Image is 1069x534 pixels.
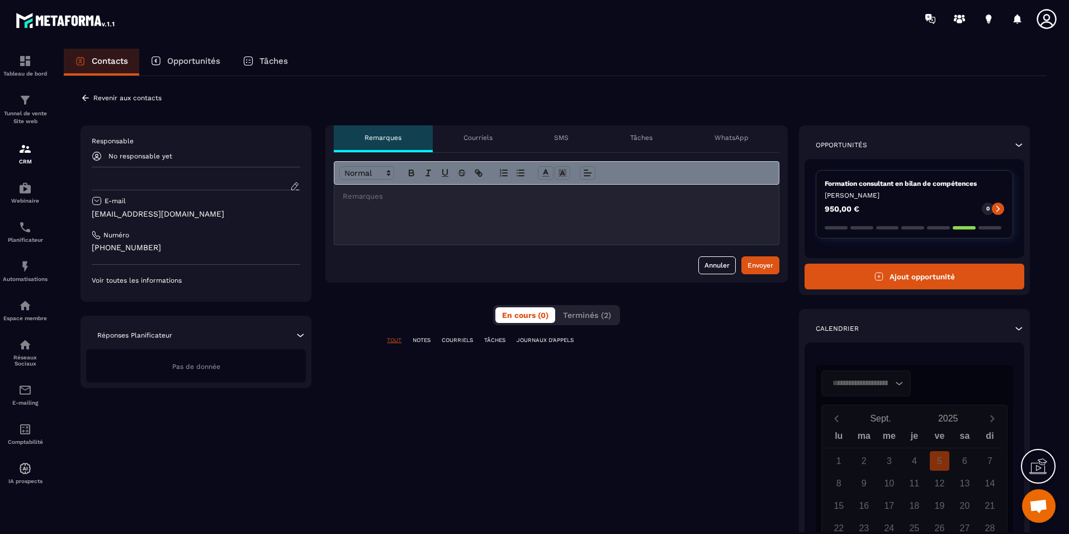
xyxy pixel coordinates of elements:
[3,400,48,406] p: E-mailing
[825,191,1004,200] p: [PERSON_NAME]
[18,462,32,475] img: automations
[1022,489,1056,523] a: Ouvrir le chat
[715,133,749,142] p: WhatsApp
[105,196,126,205] p: E-mail
[3,478,48,484] p: IA prospects
[3,315,48,321] p: Espace membre
[18,54,32,68] img: formation
[97,331,172,340] p: Réponses Planificateur
[3,414,48,453] a: accountantaccountantComptabilité
[413,336,431,344] p: NOTES
[816,140,867,149] p: Opportunités
[698,256,736,274] button: Annuler
[172,363,220,371] span: Pas de donnée
[484,336,505,344] p: TÂCHES
[3,375,48,414] a: emailemailE-mailing
[18,142,32,156] img: formation
[92,276,300,285] p: Voir toutes les informations
[517,336,574,344] p: JOURNAUX D'APPELS
[231,49,299,76] a: Tâches
[630,133,652,142] p: Tâches
[18,338,32,352] img: social-network
[3,110,48,125] p: Tunnel de vente Site web
[18,221,32,234] img: scheduler
[3,330,48,375] a: social-networksocial-networkRéseaux Sociaux
[3,46,48,85] a: formationformationTableau de bord
[741,256,779,274] button: Envoyer
[93,94,162,102] p: Revenir aux contacts
[64,49,139,76] a: Contacts
[3,212,48,251] a: schedulerschedulerPlanificateur
[18,260,32,273] img: automations
[3,71,48,77] p: Tableau de bord
[3,251,48,291] a: automationsautomationsAutomatisations
[3,158,48,165] p: CRM
[3,173,48,212] a: automationsautomationsWebinaire
[463,133,493,142] p: Courriels
[986,205,990,213] p: 0
[825,179,1004,188] p: Formation consultant en bilan de compétences
[103,231,129,240] p: Numéro
[18,299,32,312] img: automations
[167,56,220,66] p: Opportunités
[18,181,32,195] img: automations
[259,56,288,66] p: Tâches
[18,93,32,107] img: formation
[387,336,401,344] p: TOUT
[816,324,859,333] p: Calendrier
[805,264,1024,289] button: Ajout opportunité
[502,311,548,320] span: En cours (0)
[3,134,48,173] a: formationformationCRM
[3,237,48,243] p: Planificateur
[495,307,555,323] button: En cours (0)
[563,311,611,320] span: Terminés (2)
[3,198,48,204] p: Webinaire
[18,383,32,397] img: email
[748,260,773,271] div: Envoyer
[3,276,48,282] p: Automatisations
[3,439,48,445] p: Comptabilité
[554,133,569,142] p: SMS
[442,336,473,344] p: COURRIELS
[3,85,48,134] a: formationformationTunnel de vente Site web
[16,10,116,30] img: logo
[825,205,859,213] p: 950,00 €
[92,242,300,253] p: [PHONE_NUMBER]
[556,307,618,323] button: Terminés (2)
[92,56,128,66] p: Contacts
[92,137,300,146] p: Responsable
[92,209,300,219] p: [EMAIL_ADDRESS][DOMAIN_NAME]
[18,423,32,436] img: accountant
[108,152,172,160] p: No responsable yet
[365,133,401,142] p: Remarques
[139,49,231,76] a: Opportunités
[3,291,48,330] a: automationsautomationsEspace membre
[3,354,48,367] p: Réseaux Sociaux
